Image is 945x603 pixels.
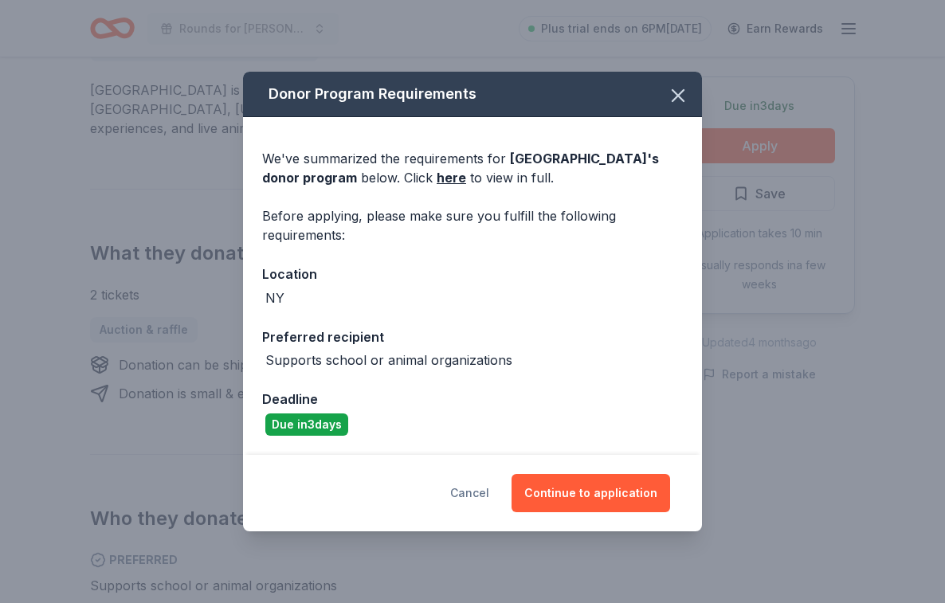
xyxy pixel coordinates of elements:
div: Supports school or animal organizations [265,350,512,370]
div: Preferred recipient [262,327,683,347]
div: Location [262,264,683,284]
div: Due in 3 days [265,413,348,436]
div: NY [265,288,284,307]
div: Before applying, please make sure you fulfill the following requirements: [262,206,683,245]
div: Donor Program Requirements [243,72,702,117]
div: Deadline [262,389,683,409]
div: We've summarized the requirements for below. Click to view in full. [262,149,683,187]
a: here [437,168,466,187]
button: Continue to application [512,474,670,512]
button: Cancel [450,474,489,512]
